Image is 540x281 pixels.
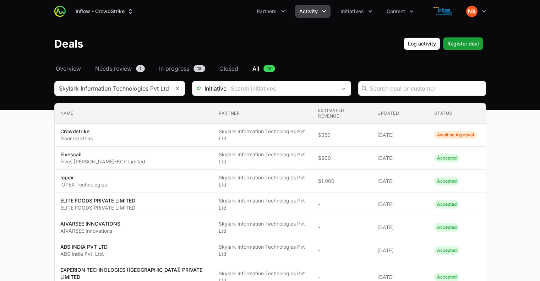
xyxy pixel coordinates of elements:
[443,37,483,50] button: Register deal
[219,220,307,234] span: Skylark Information Technologies Pvt Ltd
[213,103,312,124] th: Partner
[312,103,372,124] th: Estimated revenue
[377,274,423,281] span: [DATE]
[219,243,307,258] span: Skylark Information Technologies Pvt Ltd
[377,155,423,162] span: [DATE]
[170,81,185,96] button: Remove
[387,8,405,15] span: Content
[295,5,331,18] div: Activity menu
[377,131,423,139] span: [DATE]
[218,64,240,73] a: Closed
[263,65,275,72] span: 13
[71,5,138,18] button: Inflow - CrowdStrike
[295,5,331,18] button: Activity
[251,64,277,73] a: All13
[377,178,423,185] span: [DATE]
[318,274,366,281] span: -
[219,64,238,73] span: Closed
[219,174,307,188] span: Skylark Information Technologies Pvt Ltd
[136,65,145,72] span: 1
[193,65,205,72] span: 13
[429,103,485,124] th: Status
[60,243,108,250] p: ABS INDIA PVT LTD
[337,81,351,96] div: Open
[60,266,208,281] p: EXPERION TECHNOLOGIES ([GEOGRAPHIC_DATA]) PRIVATE LIMITED
[60,151,145,158] p: Fivescail
[299,8,318,15] span: Activity
[257,8,277,15] span: Partners
[94,64,146,73] a: Needs review1
[408,39,436,48] span: Log activity
[426,4,460,18] img: Inflow
[404,37,440,50] button: Log activity
[336,5,377,18] div: Initiatives menu
[60,220,120,227] p: AIVARSEE INNOVATIONS
[60,250,108,258] p: ABS India Pvt. Ltd.
[372,103,429,124] th: Updated
[159,64,189,73] span: In progress
[158,64,207,73] a: In progress13
[60,204,135,211] p: ELITE FOODS PRIVATE LIMITED
[60,135,93,142] p: Floor Gardens
[340,8,364,15] span: Initiatives
[377,247,423,254] span: [DATE]
[252,5,289,18] button: Partners
[192,84,227,93] span: Initiative
[447,39,479,48] span: Register deal
[60,174,107,181] p: Iopex
[252,5,289,18] div: Partners menu
[377,224,423,231] span: [DATE]
[54,64,486,73] nav: Deals navigation
[370,84,481,93] input: Search deal or customer
[318,201,366,208] span: -
[60,181,107,188] p: iOPEX Technologies
[219,151,307,165] span: Skylark Information Technologies Pvt Ltd
[252,64,259,73] span: All
[318,247,366,254] span: -
[336,5,377,18] button: Initiatives
[466,6,478,17] img: Navin Balachandran
[54,64,82,73] a: Overview
[55,81,170,96] input: Search partner
[318,224,366,231] span: -
[318,155,366,162] span: $900
[60,227,120,234] p: AIVARSEE Innovations
[54,6,66,17] img: ActivitySource
[377,201,423,208] span: [DATE]
[404,37,483,50] div: Primary actions
[382,5,418,18] div: Content menu
[55,103,213,124] th: Name
[60,128,93,135] p: Crowdstrike
[54,37,83,50] h1: Deals
[95,64,132,73] span: Needs review
[219,128,307,142] span: Skylark Information Technologies Pvt Ltd
[71,5,138,18] div: Supplier switch menu
[318,131,366,139] span: $350
[382,5,418,18] button: Content
[227,81,337,96] input: Search initiatives
[56,64,81,73] span: Overview
[219,197,307,211] span: Skylark Information Technologies Pvt Ltd
[60,197,135,204] p: ELITE FOODS PRIVATE LIMITED
[318,178,366,185] span: $1,000
[66,5,418,18] div: Main navigation
[60,158,145,165] p: Fives [PERSON_NAME]-KCP Limited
